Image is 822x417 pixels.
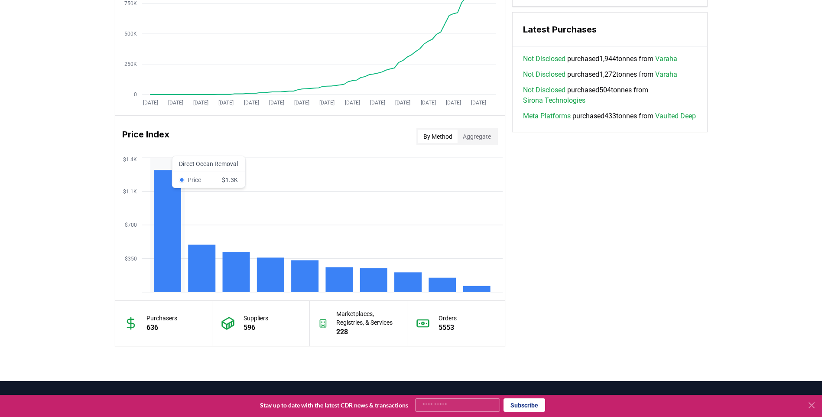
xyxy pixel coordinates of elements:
[143,100,158,106] tspan: [DATE]
[336,309,398,327] p: Marketplaces, Registries, & Services
[123,156,137,163] tspan: $1.4K
[523,111,696,121] span: purchased 433 tonnes from
[523,85,565,95] a: Not Disclosed
[193,100,208,106] tspan: [DATE]
[146,323,177,333] p: 636
[523,69,565,80] a: Not Disclosed
[244,323,268,333] p: 596
[655,54,677,64] a: Varaha
[125,256,137,262] tspan: $350
[439,323,457,333] p: 5553
[336,327,398,337] p: 228
[655,111,696,121] a: Vaulted Deep
[439,314,457,323] p: Orders
[523,111,571,121] a: Meta Platforms
[134,91,137,98] tspan: 0
[124,31,137,37] tspan: 500K
[294,100,309,106] tspan: [DATE]
[218,100,234,106] tspan: [DATE]
[523,85,697,106] span: purchased 504 tonnes from
[420,100,435,106] tspan: [DATE]
[124,0,137,7] tspan: 750K
[244,314,268,323] p: Suppliers
[244,100,259,106] tspan: [DATE]
[418,130,458,143] button: By Method
[146,314,177,323] p: Purchasers
[458,130,496,143] button: Aggregate
[445,100,461,106] tspan: [DATE]
[168,100,183,106] tspan: [DATE]
[123,189,137,195] tspan: $1.1K
[523,54,677,64] span: purchased 1,944 tonnes from
[125,222,137,228] tspan: $700
[523,54,565,64] a: Not Disclosed
[122,128,169,145] h3: Price Index
[655,69,677,80] a: Varaha
[523,95,585,106] a: Sirona Technologies
[395,100,410,106] tspan: [DATE]
[269,100,284,106] tspan: [DATE]
[523,69,677,80] span: purchased 1,272 tonnes from
[124,61,137,67] tspan: 250K
[370,100,385,106] tspan: [DATE]
[523,23,697,36] h3: Latest Purchases
[319,100,335,106] tspan: [DATE]
[344,100,360,106] tspan: [DATE]
[471,100,486,106] tspan: [DATE]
